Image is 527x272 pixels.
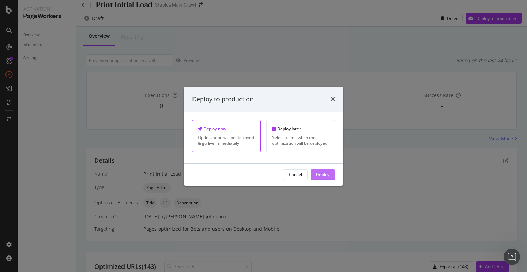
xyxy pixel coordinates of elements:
[198,126,255,132] div: Deploy now
[192,95,254,104] div: Deploy to production
[311,169,335,180] button: Deploy
[504,249,520,265] iframe: Intercom live chat
[316,172,329,177] div: Deploy
[283,169,308,180] button: Cancel
[331,95,335,104] div: times
[198,134,255,146] div: Optimization will be deployed & go live immediately
[272,126,329,132] div: Deploy later
[184,86,343,185] div: modal
[289,172,302,177] div: Cancel
[272,134,329,146] div: Select a time when the optimization will be deployed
